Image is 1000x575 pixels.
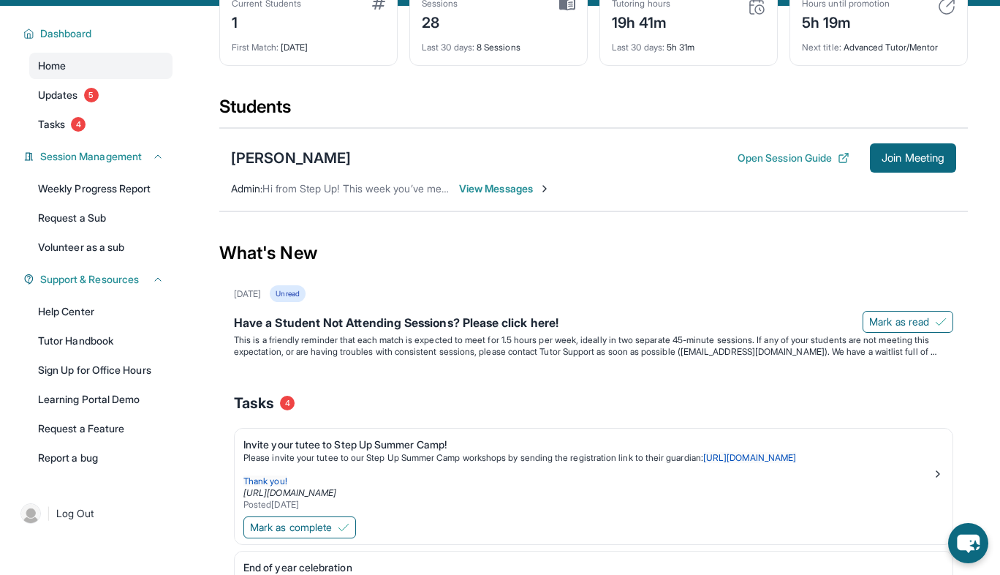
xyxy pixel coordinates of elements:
img: Chevron-Right [539,183,550,195]
span: Tasks [234,393,274,413]
a: Tutor Handbook [29,328,173,354]
span: First Match : [232,42,279,53]
div: [DATE] [232,33,385,53]
span: Last 30 days : [612,42,664,53]
button: Dashboard [34,26,164,41]
div: 5h 19m [802,10,890,33]
p: This is a friendly reminder that each match is expected to meet for 1.5 hours per week, ideally i... [234,334,953,358]
a: Help Center [29,298,173,325]
a: [URL][DOMAIN_NAME] [243,487,336,498]
div: 8 Sessions [422,33,575,53]
span: Mark as complete [250,520,332,535]
span: Next title : [802,42,841,53]
span: 4 [71,117,86,132]
div: Unread [270,285,305,302]
div: Posted [DATE] [243,499,932,511]
a: Volunteer as a sub [29,234,173,260]
span: Support & Resources [40,272,139,287]
p: Please invite your tutee to our Step Up Summer Camp workshops by sending the registration link to... [243,452,932,464]
a: [URL][DOMAIN_NAME] [703,452,796,463]
a: Invite your tutee to Step Up Summer Camp!Please invite your tutee to our Step Up Summer Camp work... [235,429,952,514]
div: [DATE] [234,288,261,300]
a: Sign Up for Office Hours [29,357,173,383]
a: Home [29,53,173,79]
button: Open Session Guide [738,151,849,165]
span: Session Management [40,149,142,164]
span: Last 30 days : [422,42,474,53]
img: Mark as read [935,316,947,328]
span: Admin : [231,182,262,195]
div: Students [219,95,968,127]
button: Mark as complete [243,516,356,538]
span: Thank you! [243,476,287,486]
button: Support & Resources [34,272,164,287]
img: user-img [20,503,41,524]
div: [PERSON_NAME] [231,148,351,168]
div: 19h 41m [612,10,670,33]
div: Advanced Tutor/Mentor [802,33,955,53]
div: Have a Student Not Attending Sessions? Please click here! [234,314,953,334]
button: Session Management [34,149,164,164]
div: 5h 31m [612,33,765,53]
span: Updates [38,88,78,102]
button: Join Meeting [870,143,956,173]
span: Mark as read [869,315,929,329]
img: Mark as complete [338,522,349,533]
span: 4 [280,396,295,410]
div: Invite your tutee to Step Up Summer Camp! [243,437,932,452]
div: 1 [232,10,301,33]
a: Request a Feature [29,416,173,442]
span: View Messages [459,181,550,196]
span: Hi from Step Up! This week you’ve met for 45 minutes and this month you’ve met for 6 hours. Happy... [262,182,770,195]
span: Tasks [38,117,65,132]
span: Log Out [56,506,94,521]
button: Mark as read [863,311,953,333]
div: What's New [219,221,968,285]
button: chat-button [948,523,988,563]
div: End of year celebration [243,560,932,575]
span: | [47,505,50,522]
a: Request a Sub [29,205,173,231]
span: 5 [84,88,99,102]
a: Weekly Progress Report [29,176,173,202]
a: Tasks4 [29,111,173,138]
a: Learning Portal Demo [29,386,173,413]
span: Join Meeting [882,154,944,162]
a: Updates5 [29,82,173,108]
span: Dashboard [40,26,92,41]
a: |Log Out [15,497,173,530]
a: Report a bug [29,445,173,471]
div: 28 [422,10,458,33]
span: Home [38,59,66,73]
